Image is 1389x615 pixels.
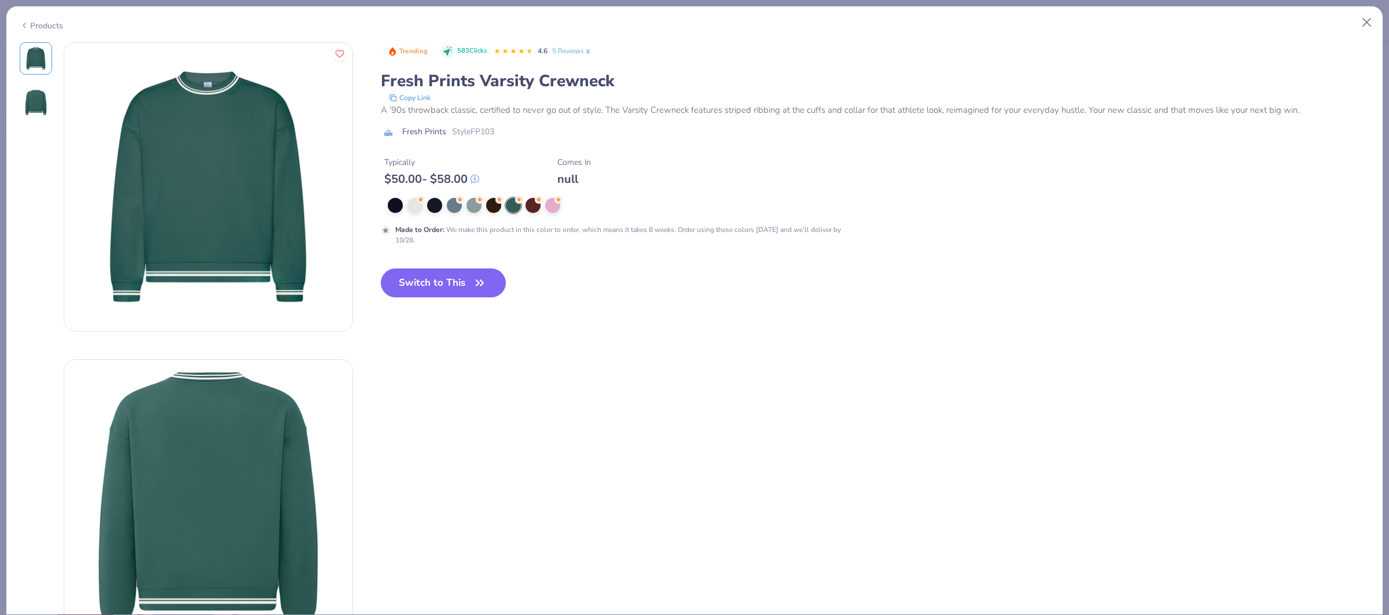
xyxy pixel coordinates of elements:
button: Like [332,46,347,61]
div: Fresh Prints Varsity Crewneck [381,70,1370,92]
span: 583 Clicks [457,46,487,56]
span: 4.6 [538,46,547,56]
div: We make this product in this color to order, which means it takes 8 weeks. Order using these colo... [395,224,844,245]
button: Switch to This [381,268,506,297]
button: Badge Button [382,44,434,59]
span: Trending [399,48,428,54]
div: Products [20,20,63,32]
div: A ’90s throwback classic, certified to never go out of style. The Varsity Crewneck features strip... [381,104,1370,117]
img: brand logo [381,128,396,137]
a: 5 Reviews [552,46,592,56]
div: $ 50.00 - $ 58.00 [384,172,479,186]
img: Trending sort [388,47,397,56]
img: Front [64,43,352,331]
div: null [557,172,591,186]
span: Style FP103 [452,126,494,138]
span: Fresh Prints [402,126,446,138]
img: Back [22,89,50,116]
img: Front [22,45,50,72]
div: 4.6 Stars [494,42,533,61]
button: copy to clipboard [385,92,434,104]
div: Typically [384,156,479,168]
div: Comes In [557,156,591,168]
strong: Made to Order : [395,225,444,234]
button: Close [1356,12,1378,34]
